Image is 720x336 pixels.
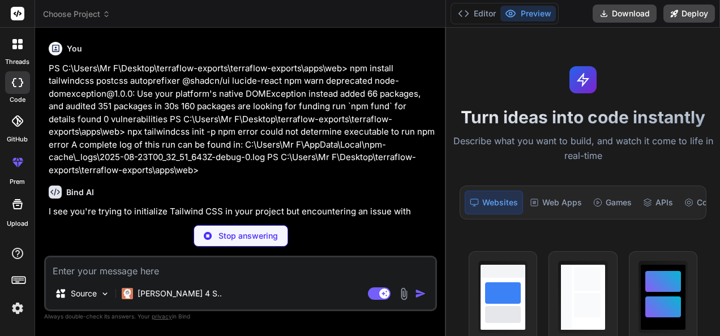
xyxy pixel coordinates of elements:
[43,8,110,20] span: Choose Project
[500,6,556,21] button: Preview
[100,289,110,299] img: Pick Models
[71,288,97,299] p: Source
[138,288,222,299] p: [PERSON_NAME] 4 S..
[525,191,586,214] div: Web Apps
[122,288,133,299] img: Claude 4 Sonnet
[663,5,715,23] button: Deploy
[7,219,28,229] label: Upload
[10,95,25,105] label: code
[415,288,426,299] img: icon
[593,5,657,23] button: Download
[152,313,172,320] span: privacy
[589,191,636,214] div: Games
[397,287,410,300] img: attachment
[465,191,523,214] div: Websites
[453,134,713,163] p: Describe what you want to build, and watch it come to life in real-time
[67,43,82,54] h6: You
[638,191,678,214] div: APIs
[8,299,27,318] img: settings
[7,135,28,144] label: GitHub
[218,230,278,242] p: Stop answering
[44,311,437,322] p: Always double-check its answers. Your in Bind
[10,177,25,187] label: prem
[453,107,713,127] h1: Turn ideas into code instantly
[49,62,435,177] p: PS C:\Users\Mr F\Desktop\terraflow-exports\terraflow-exports\apps\web> npm install tailwindcss po...
[66,187,94,198] h6: Bind AI
[453,6,500,21] button: Editor
[5,57,29,67] label: threads
[49,205,435,231] p: I see you're trying to initialize Tailwind CSS in your project but encountering an issue with the...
